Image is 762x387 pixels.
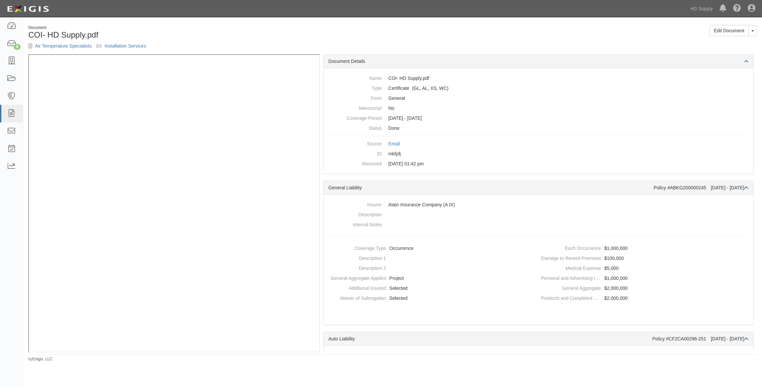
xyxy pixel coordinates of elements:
[541,273,601,282] dt: Personal and Advertising Injury
[541,273,751,283] dd: $1,000,000
[35,43,92,49] a: Air Temperature Specialists
[326,263,386,272] dt: Description 2
[329,351,748,361] dd: Everest Denali Insurance Company (A+ XV)
[329,93,382,101] dt: Form
[329,113,382,121] dt: Coverage Period
[329,113,748,123] dd: [DATE] - [DATE]
[541,263,751,273] dd: $5,000
[687,2,716,15] a: HD Supply
[329,93,748,103] dd: General
[28,25,388,31] div: Document
[329,139,382,147] dt: Source
[541,253,751,263] dd: $100,000
[329,159,382,167] dt: Received
[541,283,751,293] dd: $2,000,000
[329,73,382,82] dt: Name
[28,31,388,39] h1: COI- HD Supply.pdf
[329,351,382,359] dt: Insurer
[653,184,748,191] div: Policy #ABKG200000245 [DATE] - [DATE]
[326,283,386,291] dt: Additional Insured
[541,293,751,303] dd: $2,000,000
[329,73,748,83] dd: COI- HD Supply.pdf
[329,200,382,208] dt: Insurer
[326,243,536,253] dd: Occurrence
[329,220,382,228] dt: Internal Notes
[709,25,749,36] a: Edit Document
[541,243,601,252] dt: Each Occurrence
[652,335,748,342] div: Policy #CF2CA00296-251 [DATE] - [DATE]
[14,44,21,50] div: 8
[388,141,400,146] a: Email
[329,123,748,133] dd: Done
[329,103,382,111] dt: Manuscript
[329,103,748,113] dd: No
[329,200,748,210] dd: Atain Insurance Company (A IX)
[329,149,748,159] dd: mkfpfj
[105,43,146,49] a: Installation Services
[329,159,748,169] dd: [DATE] 01:42 pm
[329,210,382,218] dt: Description
[541,263,601,272] dt: Medical Expense
[329,83,382,92] dt: Type
[541,253,601,262] dt: Damage to Rented Premises
[326,273,536,283] dd: Project
[33,357,53,361] a: Exigis, LLC
[329,83,748,93] dd: General Liability Auto Liability Excess/Umbrella Liability Workers Compensation/Employers Liability
[326,273,386,282] dt: General Aggregate Applies
[541,243,751,253] dd: $1,000,000
[541,293,601,301] dt: Products and Completed Operations
[326,283,536,293] dd: Selected
[326,253,386,262] dt: Description 1
[329,184,654,191] div: General Liability
[329,335,652,342] div: Auto Liability
[324,55,753,68] div: Document Details
[541,283,601,291] dt: General Aggregate
[733,5,741,13] i: Help Center - Complianz
[5,3,51,15] img: logo-5460c22ac91f19d4615b14bd174203de0afe785f0fc80cf4dbbc73dc1793850b.png
[326,243,386,252] dt: Coverage Type
[329,149,382,157] dt: ID
[326,293,536,303] dd: Selected
[28,356,53,362] small: by
[329,123,382,131] dt: Status
[326,293,386,301] dt: Waiver of Subrogation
